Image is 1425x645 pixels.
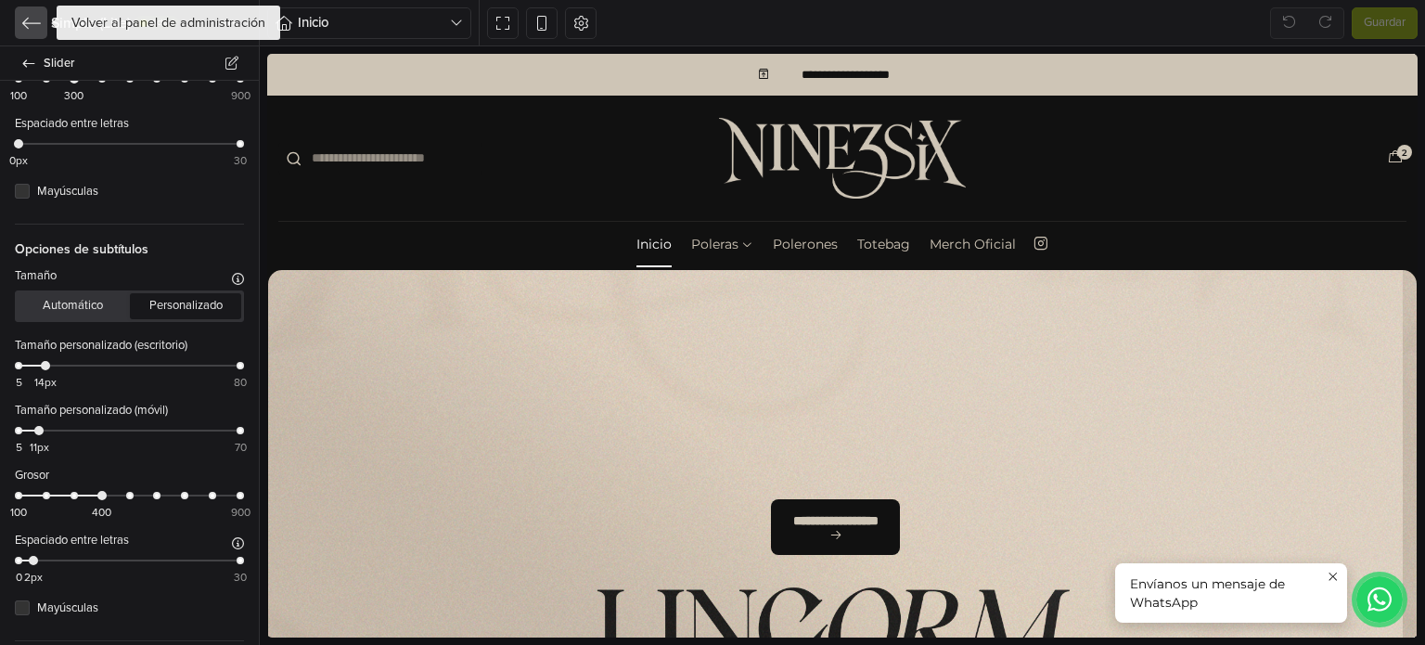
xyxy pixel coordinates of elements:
[15,467,49,485] label: Grosor
[1352,7,1418,39] button: Guardar
[848,510,1080,569] div: Envíanos un mensaje de WhatsApp
[1117,91,1139,118] button: Carro
[15,224,244,259] span: Opciones de subtítulos
[1130,91,1145,106] div: 2
[18,293,129,319] button: Automático
[15,402,168,420] label: Tamaño personalizado (móvil)
[231,87,250,104] span: 900
[424,167,486,213] a: Poleras
[151,19,174,27] span: Actual
[590,167,643,213] a: Totebag
[51,14,131,32] span: Simple (Lite)
[662,167,749,213] a: Merch Oficial
[234,152,247,169] span: 30
[130,293,241,319] button: Personalizado
[235,439,247,456] span: 70
[234,569,247,586] span: 30
[10,87,27,104] span: 100
[16,439,22,456] span: 5
[15,115,129,134] label: Espaciado entre letras
[92,504,111,521] span: 400
[298,12,450,33] span: Inicio
[34,374,57,391] span: 14px
[64,87,83,104] span: 300
[15,267,57,286] label: Tamaño
[15,337,187,355] label: Tamaño personalizado (escritorio)
[10,504,27,521] span: 100
[16,374,22,391] span: 5
[267,7,471,39] button: Inicio
[16,569,22,586] span: 0
[30,439,49,456] span: 11px
[506,167,571,213] a: Polerones
[452,64,700,145] img: Nine3six
[1364,14,1406,32] span: Guardar
[231,504,250,521] span: 900
[44,50,237,76] span: Slider
[11,86,43,123] button: Submit
[15,532,129,550] label: Espaciado entre letras
[234,374,247,391] span: 80
[24,569,43,586] span: 2px
[369,167,404,213] a: Inicio
[37,183,244,201] label: Mayúsculas
[9,152,28,169] span: 0px
[37,600,244,618] label: Mayúsculas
